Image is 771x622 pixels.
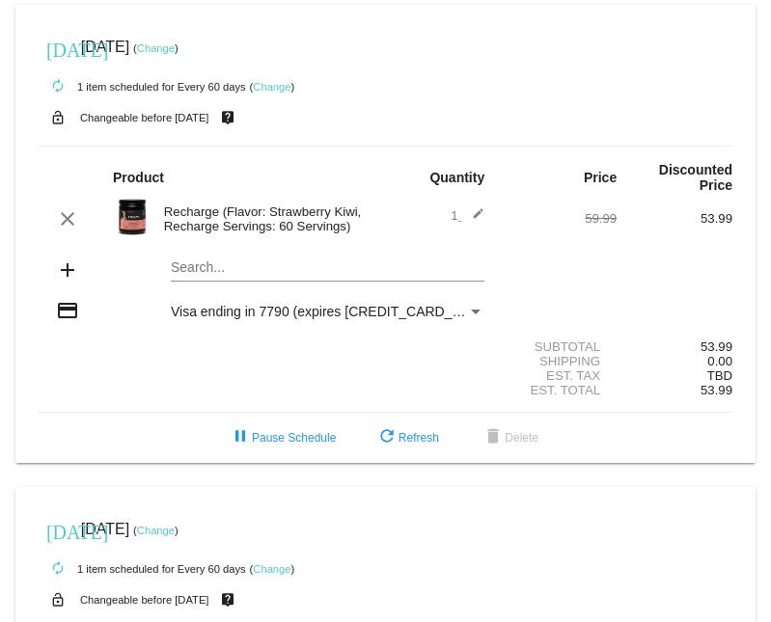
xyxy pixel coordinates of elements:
[137,525,175,536] a: Change
[56,299,79,322] mat-icon: credit_card
[171,260,484,276] input: Search...
[482,431,538,445] span: Delete
[133,42,179,54] small: ( )
[707,354,732,368] span: 0.00
[229,431,336,445] span: Pause Schedule
[46,37,69,60] mat-icon: [DATE]
[501,354,617,368] div: Shipping
[253,81,290,93] a: Change
[461,207,484,230] mat-icon: edit
[250,81,295,93] small: ( )
[617,339,732,354] div: 53.99
[46,105,69,130] mat-icon: lock_open
[429,170,484,185] strong: Quantity
[113,198,151,236] img: Recharge-60S-bottle-Image-Carousel-Strw-Kiwi.png
[56,207,79,230] mat-icon: clear
[46,587,69,612] mat-icon: lock_open
[375,426,399,449] mat-icon: refresh
[229,426,252,449] mat-icon: pause
[216,105,239,130] mat-icon: live_help
[659,162,732,193] strong: Discounted Price
[375,431,439,445] span: Refresh
[56,258,79,282] mat-icon: add
[482,426,505,449] mat-icon: delete
[501,368,617,383] div: Est. Tax
[133,525,179,536] small: ( )
[46,519,69,542] mat-icon: [DATE]
[501,339,617,354] div: Subtotal
[137,42,175,54] a: Change
[216,587,239,612] mat-icon: live_help
[213,420,351,455] button: Pause Schedule
[250,563,295,575] small: ( )
[80,112,209,123] small: Changeable before [DATE]
[171,304,484,319] mat-select: Payment Method
[501,211,617,226] div: 59.99
[501,383,617,397] div: Est. Total
[360,420,454,455] button: Refresh
[171,304,494,319] span: Visa ending in 7790 (expires [CREDIT_CARD_DATA])
[451,208,484,223] span: 1
[46,75,69,98] mat-icon: autorenew
[39,81,246,93] small: 1 item scheduled for Every 60 days
[466,420,554,455] button: Delete
[253,563,290,575] a: Change
[154,204,386,233] div: Recharge (Flavor: Strawberry Kiwi, Recharge Servings: 60 Servings)
[39,563,246,575] small: 1 item scheduled for Every 60 days
[617,211,732,226] div: 53.99
[584,170,617,185] strong: Price
[113,170,164,185] strong: Product
[46,557,69,581] mat-icon: autorenew
[701,383,732,397] span: 53.99
[707,368,732,383] span: TBD
[80,594,209,606] small: Changeable before [DATE]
